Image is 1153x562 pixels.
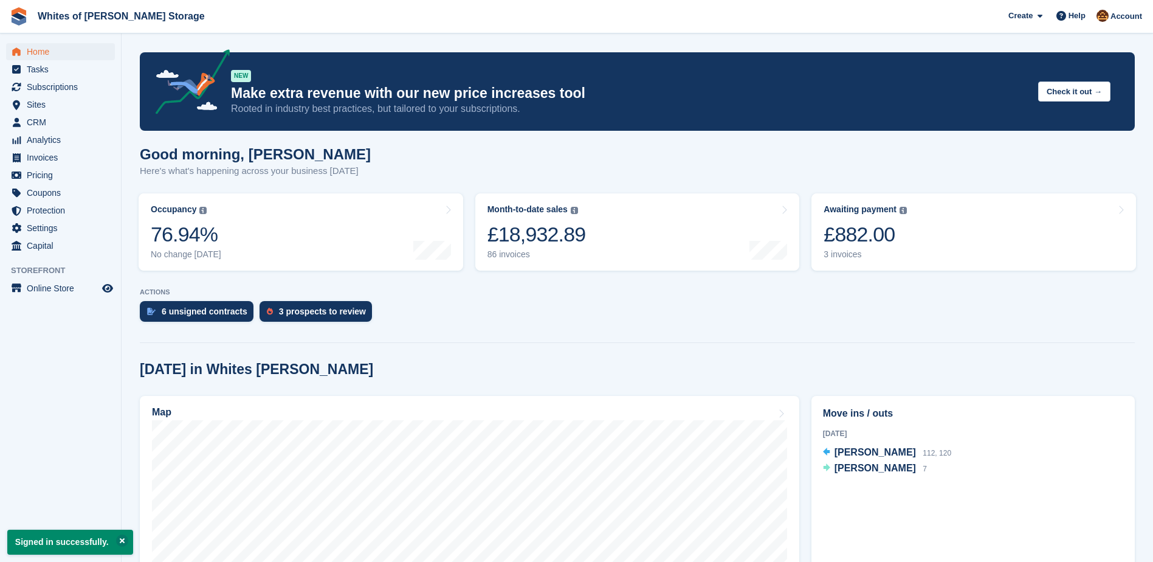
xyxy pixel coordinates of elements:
p: Signed in successfully. [7,530,133,555]
a: Preview store [100,281,115,296]
img: price-adjustments-announcement-icon-8257ccfd72463d97f412b2fc003d46551f7dbcb40ab6d574587a9cd5c0d94... [145,49,230,119]
img: Eddie White [1096,10,1109,22]
span: Capital [27,237,100,254]
a: menu [6,237,115,254]
a: Whites of [PERSON_NAME] Storage [33,6,210,26]
span: Home [27,43,100,60]
p: Make extra revenue with our new price increases tool [231,85,1028,102]
a: menu [6,280,115,297]
a: menu [6,202,115,219]
img: icon-info-grey-7440780725fd019a000dd9b08b2336e03edf1995a4989e88bcd33f0948082b44.svg [900,207,907,214]
a: menu [6,184,115,201]
div: Occupancy [151,204,196,215]
a: Awaiting payment £882.00 3 invoices [811,193,1136,271]
p: Here's what's happening across your business [DATE] [140,164,371,178]
a: menu [6,114,115,131]
span: Subscriptions [27,78,100,95]
span: Analytics [27,131,100,148]
div: NEW [231,70,251,82]
a: menu [6,131,115,148]
div: Month-to-date sales [487,204,568,215]
a: menu [6,96,115,113]
p: Rooted in industry best practices, but tailored to your subscriptions. [231,102,1028,116]
button: Check it out → [1038,82,1110,102]
a: menu [6,61,115,78]
h2: Map [152,407,171,418]
span: Pricing [27,167,100,184]
div: No change [DATE] [151,249,221,260]
span: Coupons [27,184,100,201]
a: [PERSON_NAME] 112, 120 [823,445,951,461]
a: [PERSON_NAME] 7 [823,461,927,477]
span: Storefront [11,265,121,277]
p: ACTIONS [140,288,1135,296]
a: Occupancy 76.94% No change [DATE] [139,193,463,271]
a: menu [6,149,115,166]
div: 76.94% [151,222,221,247]
span: Invoices [27,149,100,166]
span: 7 [923,465,927,473]
a: menu [6,78,115,95]
h1: Good morning, [PERSON_NAME] [140,146,371,162]
span: Help [1069,10,1086,22]
span: 112, 120 [923,449,951,457]
div: [DATE] [823,428,1123,439]
div: 3 prospects to review [279,307,366,316]
a: menu [6,220,115,237]
span: Create [1008,10,1033,22]
a: 3 prospects to review [260,301,378,328]
span: Tasks [27,61,100,78]
span: Protection [27,202,100,219]
div: £18,932.89 [487,222,586,247]
img: icon-info-grey-7440780725fd019a000dd9b08b2336e03edf1995a4989e88bcd33f0948082b44.svg [199,207,207,214]
h2: Move ins / outs [823,406,1123,421]
span: [PERSON_NAME] [835,447,916,457]
div: 3 invoices [824,249,907,260]
a: menu [6,167,115,184]
h2: [DATE] in Whites [PERSON_NAME] [140,361,373,378]
span: Sites [27,96,100,113]
img: stora-icon-8386f47178a22dfd0bd8f6a31ec36ba5ce8667c1dd55bd0f319d3a0aa187defe.svg [10,7,28,26]
img: icon-info-grey-7440780725fd019a000dd9b08b2336e03edf1995a4989e88bcd33f0948082b44.svg [571,207,578,214]
div: 6 unsigned contracts [162,307,247,316]
span: [PERSON_NAME] [835,463,916,473]
img: contract_signature_icon-13c848040528278c33f63329250d36e43548de30e8caae1d1a13099fd9432cc5.svg [147,308,156,315]
div: £882.00 [824,222,907,247]
div: Awaiting payment [824,204,897,215]
a: Month-to-date sales £18,932.89 86 invoices [475,193,800,271]
span: Settings [27,220,100,237]
span: CRM [27,114,100,131]
span: Account [1110,10,1142,23]
span: Online Store [27,280,100,297]
div: 86 invoices [487,249,586,260]
a: 6 unsigned contracts [140,301,260,328]
a: menu [6,43,115,60]
img: prospect-51fa495bee0391a8d652442698ab0144808aea92771e9ea1ae160a38d050c398.svg [267,308,273,315]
